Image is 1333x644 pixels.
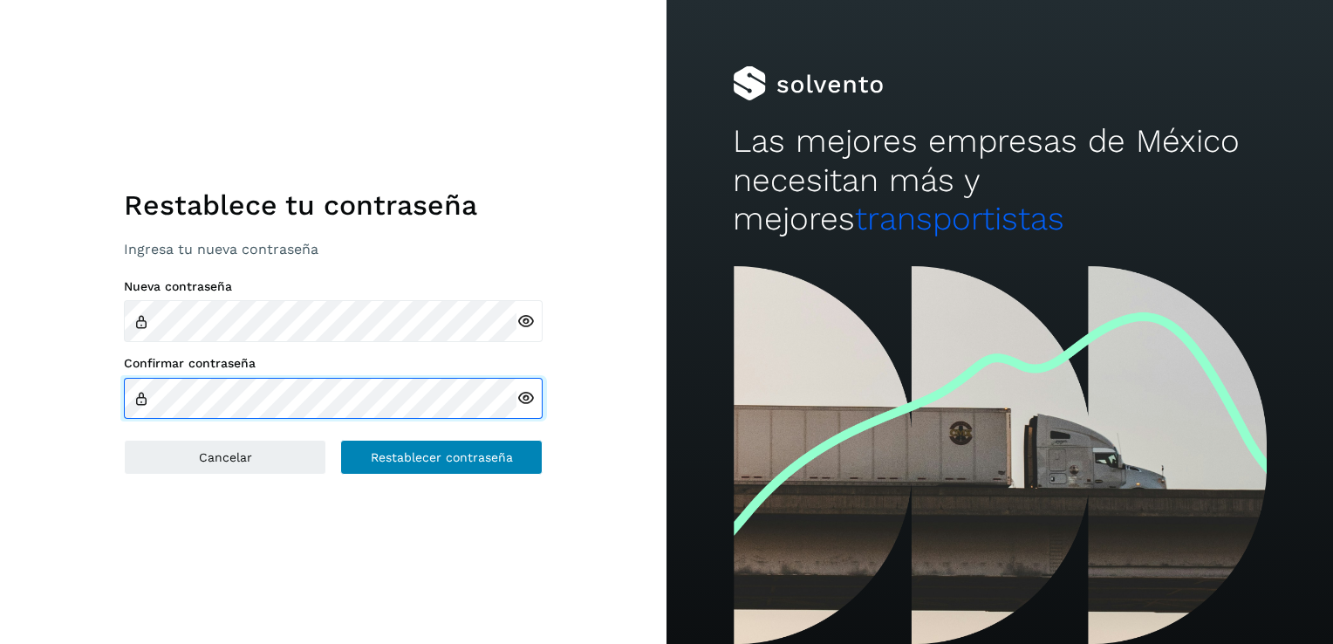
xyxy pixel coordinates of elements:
h2: Las mejores empresas de México necesitan más y mejores [733,122,1266,238]
label: Confirmar contraseña [124,356,543,371]
h1: Restablece tu contraseña [124,188,543,222]
span: transportistas [855,200,1064,237]
span: Cancelar [199,451,252,463]
span: Restablecer contraseña [371,451,513,463]
label: Nueva contraseña [124,279,543,294]
p: Ingresa tu nueva contraseña [124,241,543,257]
button: Restablecer contraseña [340,440,543,475]
button: Cancelar [124,440,326,475]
